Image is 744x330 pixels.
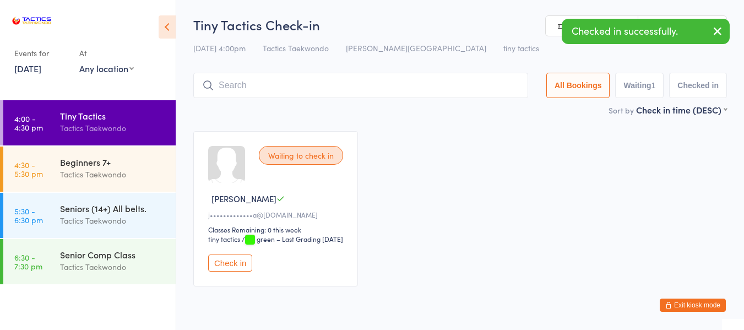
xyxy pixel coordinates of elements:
span: / green – Last Grading [DATE] [242,234,343,244]
a: 4:00 -4:30 pmTiny TacticsTactics Taekwondo [3,100,176,145]
label: Sort by [609,105,634,116]
time: 5:30 - 6:30 pm [14,207,43,224]
div: At [79,44,134,62]
time: 6:30 - 7:30 pm [14,253,42,271]
div: Tactics Taekwondo [60,261,166,273]
div: Tiny Tactics [60,110,166,122]
div: 1 [651,81,656,90]
div: Check in time (DESC) [636,104,727,116]
div: Any location [79,62,134,74]
time: 4:00 - 4:30 pm [14,114,43,132]
a: 4:30 -5:30 pmBeginners 7+Tactics Taekwondo [3,147,176,192]
a: 5:30 -6:30 pmSeniors (14+) All belts.Tactics Taekwondo [3,193,176,238]
span: [DATE] 4:00pm [193,42,246,53]
div: Tactics Taekwondo [60,168,166,181]
div: Tactics Taekwondo [60,214,166,227]
button: Exit kiosk mode [660,299,726,312]
a: 6:30 -7:30 pmSenior Comp ClassTactics Taekwondo [3,239,176,284]
span: tiny tactics [503,42,539,53]
div: Beginners 7+ [60,156,166,168]
div: Senior Comp Class [60,248,166,261]
div: Events for [14,44,68,62]
h2: Tiny Tactics Check-in [193,15,727,34]
div: Waiting to check in [259,146,343,165]
div: Checked in successfully. [562,19,730,44]
a: [DATE] [14,62,41,74]
button: Checked in [669,73,727,98]
span: Tactics Taekwondo [263,42,329,53]
button: Waiting1 [615,73,664,98]
div: Seniors (14+) All belts. [60,202,166,214]
div: Classes Remaining: 0 this week [208,225,346,234]
div: j•••••••••••••a@[DOMAIN_NAME] [208,210,346,219]
span: [PERSON_NAME][GEOGRAPHIC_DATA] [346,42,486,53]
button: Check in [208,255,252,272]
div: tiny tactics [208,234,240,244]
span: [PERSON_NAME] [211,193,276,204]
time: 4:30 - 5:30 pm [14,160,43,178]
div: Tactics Taekwondo [60,122,166,134]
button: All Bookings [546,73,610,98]
img: Tactics Taekwondo [11,8,52,33]
input: Search [193,73,528,98]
